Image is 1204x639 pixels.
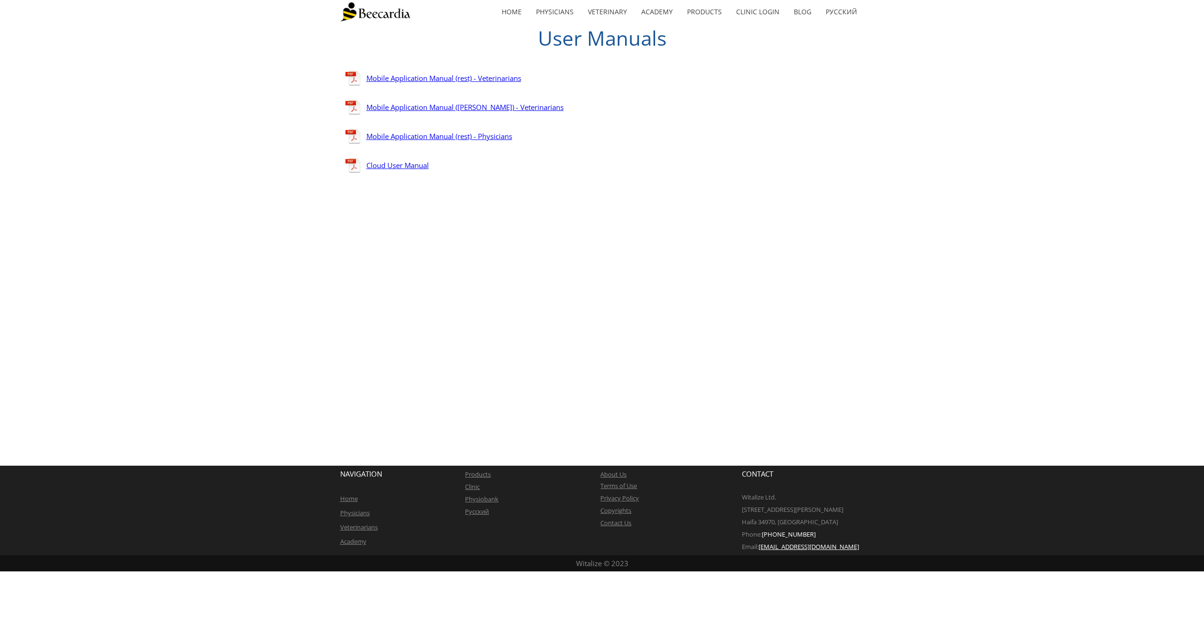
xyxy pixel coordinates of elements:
[366,73,521,83] a: Mobile Application Manual (rest) - Veterinarians
[340,509,370,517] a: Physicians
[340,523,378,531] a: Veterinarians
[366,131,512,141] a: Mobile Application Manual (rest) - Physicians
[742,505,843,514] span: [STREET_ADDRESS][PERSON_NAME]
[465,482,480,491] a: Clinic
[340,494,358,503] a: Home
[819,1,864,23] a: Русский
[465,507,489,516] a: Русский
[742,493,776,501] span: Witalize Ltd.
[340,469,382,479] span: NAVIGATION
[366,102,564,112] a: Mobile Application Manual ([PERSON_NAME]) - Veterinarians
[787,1,819,23] a: Blog
[600,506,631,515] a: Copyrights
[495,1,529,23] a: home
[600,481,637,490] a: Terms of Use
[600,470,627,479] a: About Us
[465,470,469,479] a: P
[340,537,366,546] a: Academy
[529,1,581,23] a: Physicians
[340,2,410,21] img: Beecardia
[742,542,759,551] span: Email:
[742,530,762,539] span: Phone:
[600,519,631,527] a: Contact Us
[465,495,498,503] a: Physiobank
[581,1,634,23] a: Veterinary
[366,160,429,170] a: Cloud User Manual
[762,530,816,539] span: [PHONE_NUMBER]
[634,1,680,23] a: Academy
[576,559,628,568] span: Witalize © 2023
[680,1,729,23] a: Products
[600,494,639,502] a: Privacy Policy
[759,542,859,551] a: [EMAIL_ADDRESS][DOMAIN_NAME]
[729,1,787,23] a: Clinic Login
[538,24,667,51] span: User Manuals
[742,469,773,479] span: CONTACT
[469,470,491,479] a: roducts
[742,518,838,526] span: Haifa 34970, [GEOGRAPHIC_DATA]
